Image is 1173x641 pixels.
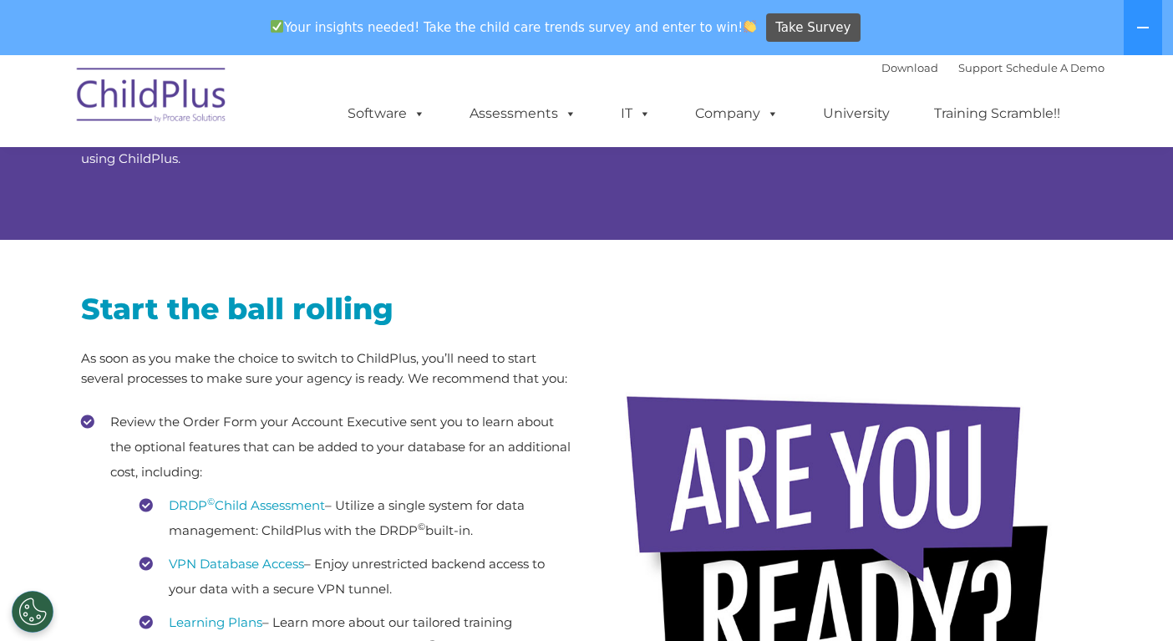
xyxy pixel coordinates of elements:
span: Your insights needed! Take the child care trends survey and enter to win! [263,11,764,43]
sup: © [418,521,425,532]
a: Support [958,61,1003,74]
h2: Start the ball rolling [81,290,574,328]
button: Cookies Settings [12,591,53,633]
a: DRDP©Child Assessment [169,497,325,513]
sup: © [207,496,215,507]
a: Learning Plans [169,614,262,630]
a: Training Scramble!! [917,97,1077,130]
a: Assessments [453,97,593,130]
a: Software [331,97,442,130]
li: – Enjoy unrestricted backend access to your data with a secure VPN tunnel. [140,552,574,602]
font: | [881,61,1104,74]
a: VPN Database Access [169,556,304,572]
li: – Utilize a single system for data management: ChildPlus with the DRDP built-in. [140,493,574,543]
p: As soon as you make the choice to switch to ChildPlus, you’ll need to start several processes to ... [81,348,574,389]
img: ✅ [271,20,283,33]
a: IT [604,97,668,130]
a: Take Survey [766,13,861,43]
a: Schedule A Demo [1006,61,1104,74]
img: ChildPlus by Procare Solutions [69,56,236,140]
a: University [806,97,906,130]
img: 👏 [744,20,756,33]
a: Download [881,61,938,74]
a: Company [678,97,795,130]
span: Take Survey [775,13,851,43]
